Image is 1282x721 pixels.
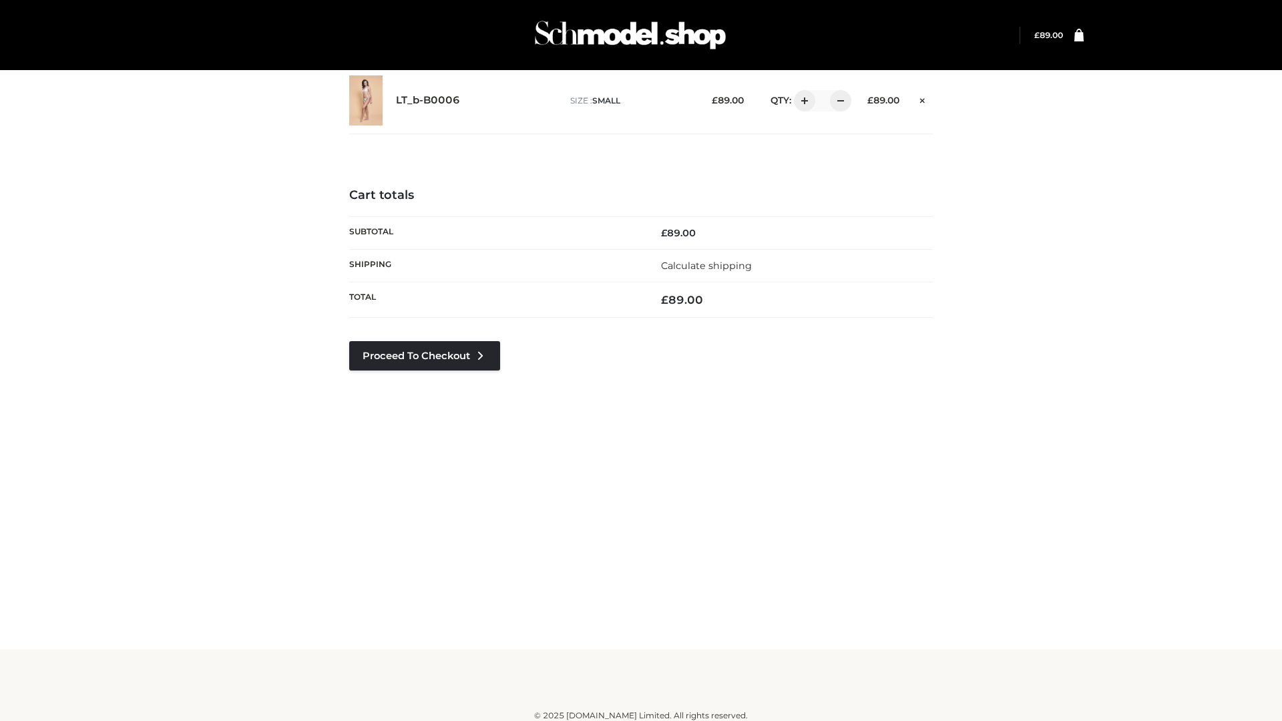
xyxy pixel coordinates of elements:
a: £89.00 [1034,30,1063,40]
span: £ [1034,30,1040,40]
span: £ [661,227,667,239]
bdi: 89.00 [661,227,696,239]
span: £ [867,95,873,105]
bdi: 89.00 [1034,30,1063,40]
a: Proceed to Checkout [349,341,500,371]
bdi: 89.00 [712,95,744,105]
img: LT_b-B0006 - SMALL [349,75,383,126]
th: Shipping [349,249,641,282]
span: SMALL [592,95,620,105]
th: Total [349,282,641,318]
img: Schmodel Admin 964 [530,9,730,61]
a: Remove this item [913,90,933,107]
th: Subtotal [349,216,641,249]
a: LT_b-B0006 [396,94,460,107]
span: £ [661,293,668,306]
a: Calculate shipping [661,260,752,272]
div: QTY: [757,90,847,111]
bdi: 89.00 [867,95,899,105]
bdi: 89.00 [661,293,703,306]
h4: Cart totals [349,188,933,203]
p: size : [570,95,691,107]
span: £ [712,95,718,105]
